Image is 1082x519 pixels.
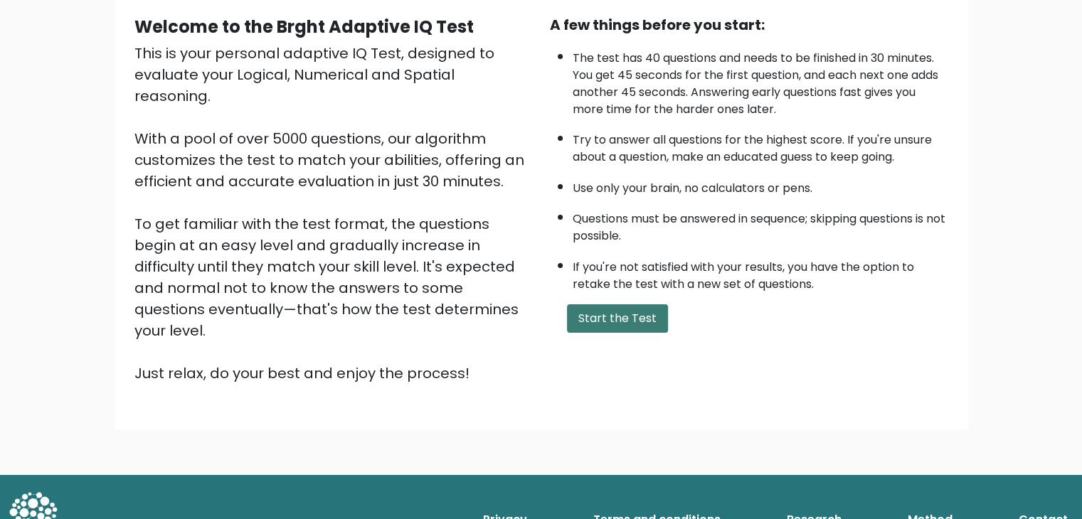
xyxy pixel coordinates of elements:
[573,203,948,245] li: Questions must be answered in sequence; skipping questions is not possible.
[573,124,948,166] li: Try to answer all questions for the highest score. If you're unsure about a question, make an edu...
[134,15,474,38] b: Welcome to the Brght Adaptive IQ Test
[573,173,948,197] li: Use only your brain, no calculators or pens.
[550,14,948,36] div: A few things before you start:
[567,304,668,333] button: Start the Test
[573,252,948,293] li: If you're not satisfied with your results, you have the option to retake the test with a new set ...
[134,43,533,384] div: This is your personal adaptive IQ Test, designed to evaluate your Logical, Numerical and Spatial ...
[573,43,948,118] li: The test has 40 questions and needs to be finished in 30 minutes. You get 45 seconds for the firs...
